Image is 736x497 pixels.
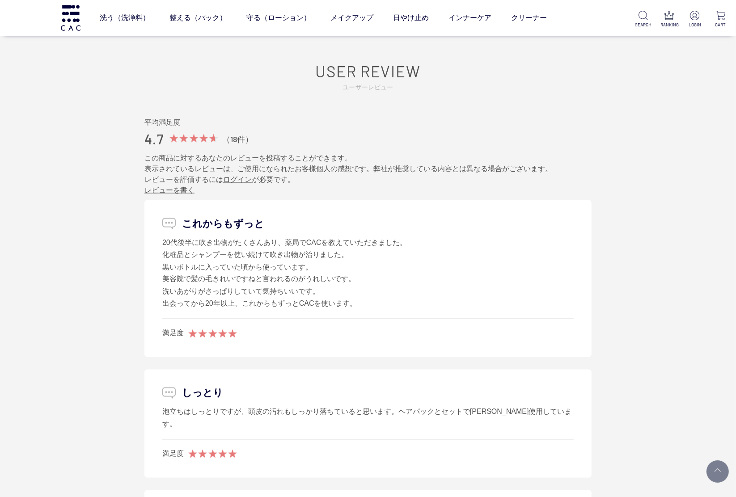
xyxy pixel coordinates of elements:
div: （18件） [223,134,254,145]
a: 整える（パック） [169,5,227,30]
a: ログイン [223,176,252,183]
span: 4.7 [144,131,164,148]
a: クリーナー [511,5,547,30]
div: 満足度 [162,449,184,459]
span: ユーザーレビュー [151,83,585,92]
div: 満足度 [162,328,184,339]
a: メイクアップ [330,5,373,30]
p: これからもずっと [162,216,574,231]
a: CART [712,11,729,28]
p: この商品に対するあなたのレビューを投稿することができます。 表示されているレビューは、ご使用になられたお客様個人の感想です。弊社が推奨している内容とは異なる場合がございます。 [144,153,592,174]
div: 泡立ちはしっとりですが、頭皮の汚れもしっかり落ちていると思います。ヘアパックとセットで[PERSON_NAME]使用しています。 [162,406,574,430]
p: CART [712,21,729,28]
p: レビューを評価するには が必要です。 [144,174,592,185]
a: 洗う（洗浄料） [100,5,150,30]
p: RANKING [661,21,677,28]
div: 平均満足度 [144,118,592,127]
a: RANKING [661,11,677,28]
a: 守る（ローション） [246,5,311,30]
img: logo [59,5,82,30]
a: USER REVIEWユーザーレビュー [151,62,585,92]
a: インナーケア [448,5,491,30]
p: LOGIN [686,21,703,28]
a: SEARCH [635,11,651,28]
p: SEARCH [635,21,651,28]
a: LOGIN [686,11,703,28]
a: レビューを書く [144,186,195,194]
a: 日やけ止め [393,5,429,30]
p: しっとり [162,386,574,400]
div: 20代後半に吹き出物がたくさんあり、薬局でCACを教えていただきました。 化粧品とシャンプーを使い続けて吹き出物が治りました。 黒いボトルに入っていた頃から使っています。 美容院で髪の毛きれいで... [162,236,574,310]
